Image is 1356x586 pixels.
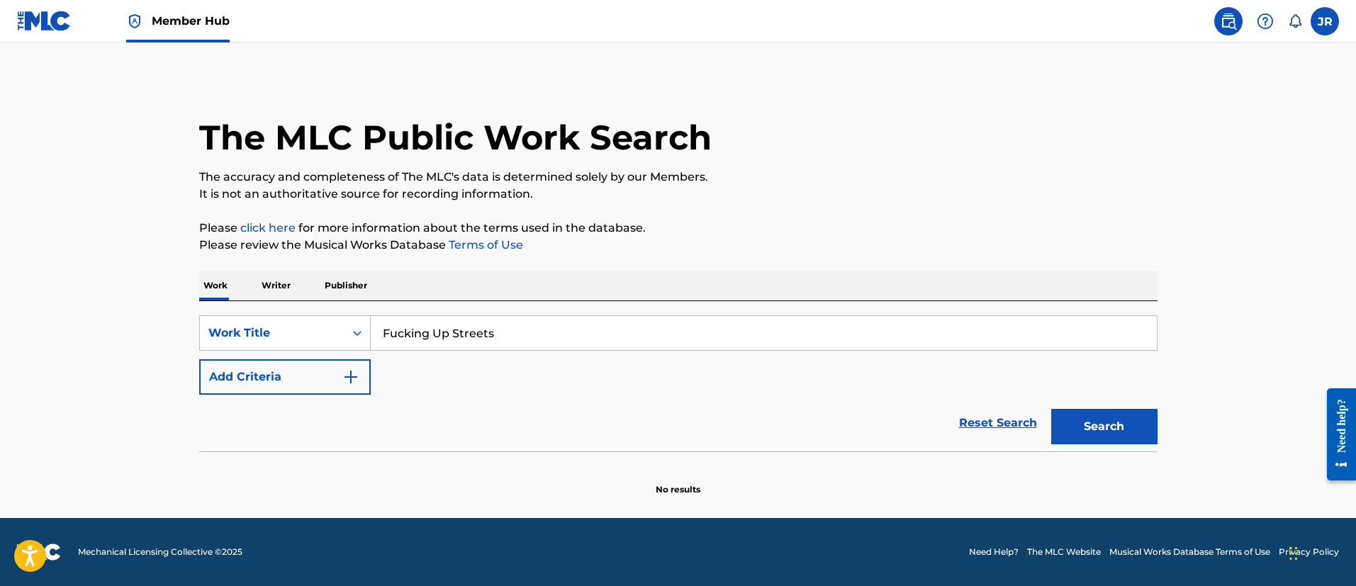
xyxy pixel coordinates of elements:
[1251,7,1279,35] div: Help
[1285,518,1356,586] div: Widget de chat
[199,169,1158,186] p: The accuracy and completeness of The MLC's data is determined solely by our Members.
[240,221,296,235] a: click here
[17,11,72,31] img: MLC Logo
[1257,13,1274,30] img: help
[446,238,523,252] a: Terms of Use
[78,546,242,558] span: Mechanical Licensing Collective © 2025
[1220,13,1237,30] img: search
[126,13,143,30] img: Top Rightsholder
[342,368,359,385] img: 9d2ae6d4665cec9f34b9.svg
[199,220,1158,237] p: Please for more information about the terms used in the database.
[1214,7,1243,35] a: Public Search
[199,359,371,395] button: Add Criteria
[952,407,1044,439] a: Reset Search
[208,325,336,342] div: Work Title
[199,271,232,300] p: Work
[257,271,295,300] p: Writer
[1051,409,1158,444] button: Search
[1311,7,1339,35] div: User Menu
[1279,546,1339,558] a: Privacy Policy
[152,13,230,29] span: Member Hub
[1316,377,1356,491] iframe: Resource Center
[199,186,1158,203] p: It is not an authoritative source for recording information.
[1288,14,1302,28] div: Notifications
[320,271,371,300] p: Publisher
[969,546,1019,558] a: Need Help?
[1285,518,1356,586] iframe: Chat Widget
[17,543,61,560] img: logo
[199,116,712,159] h1: The MLC Public Work Search
[1109,546,1270,558] a: Musical Works Database Terms of Use
[656,466,700,496] p: No results
[199,237,1158,254] p: Please review the Musical Works Database
[1289,532,1298,575] div: Arrastrar
[199,315,1158,451] form: Search Form
[1027,546,1101,558] a: The MLC Website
